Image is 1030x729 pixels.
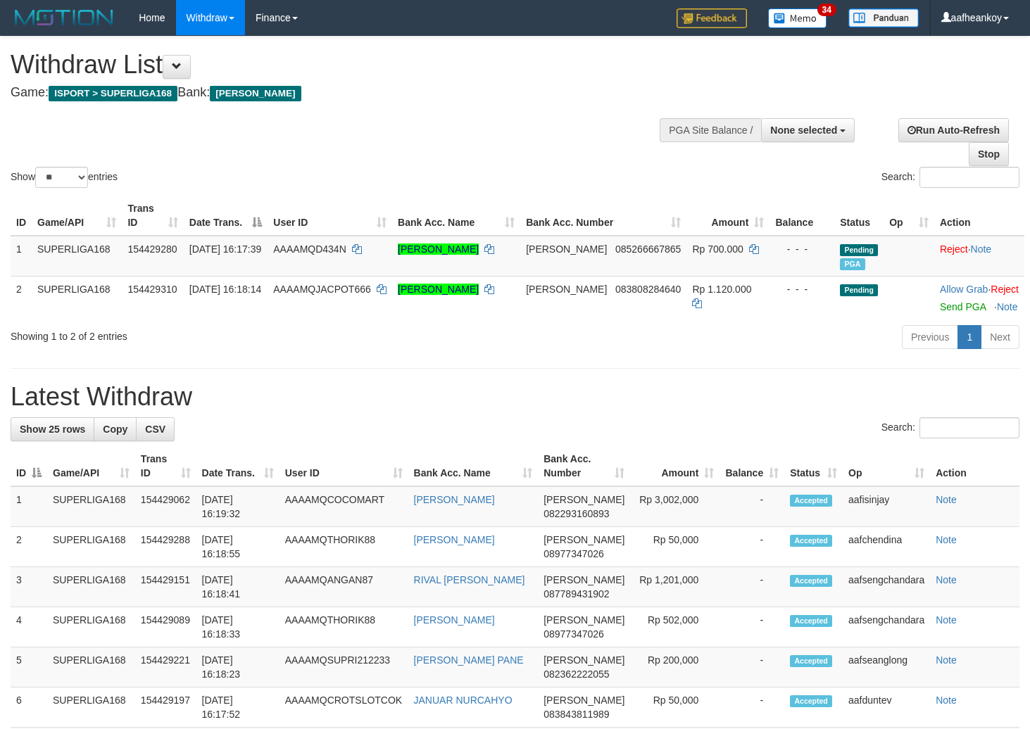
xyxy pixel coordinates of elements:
td: Rp 502,000 [630,607,720,647]
a: Show 25 rows [11,417,94,441]
td: - [720,527,784,567]
a: Reject [991,284,1019,295]
td: [DATE] 16:18:23 [196,647,280,687]
h1: Withdraw List [11,51,672,79]
td: - [720,687,784,728]
span: Show 25 rows [20,424,85,435]
a: CSV [136,417,175,441]
span: CSV [145,424,165,435]
td: [DATE] 16:18:33 [196,607,280,647]
span: [PERSON_NAME] [544,494,624,505]
span: Copy 083843811989 to clipboard [544,709,609,720]
a: [PERSON_NAME] [398,284,479,295]
th: Game/API: activate to sort column ascending [47,446,135,486]
div: - - - [775,242,829,256]
th: Balance: activate to sort column ascending [720,446,784,486]
img: Button%20Memo.svg [768,8,827,28]
div: - - - [775,282,829,296]
a: Run Auto-Refresh [898,118,1009,142]
th: Status [834,196,884,236]
div: Showing 1 to 2 of 2 entries [11,324,419,343]
td: 2 [11,276,32,319]
td: 154429288 [135,527,196,567]
th: Date Trans.: activate to sort column ascending [196,446,280,486]
td: AAAAMQANGAN87 [280,567,408,607]
td: AAAAMQCROTSLOTCOK [280,687,408,728]
span: Rp 700.000 [692,243,743,255]
span: 154429310 [127,284,177,295]
span: Rp 1.120.000 [692,284,751,295]
td: SUPERLIGA168 [47,647,135,687]
a: Note [936,574,957,585]
td: aafisinjay [843,486,930,527]
td: SUPERLIGA168 [47,527,135,567]
th: Op: activate to sort column ascending [884,196,934,236]
a: 1 [957,325,981,349]
div: PGA Site Balance / [660,118,761,142]
span: Accepted [790,535,832,547]
label: Show entries [11,167,118,188]
th: Bank Acc. Number: activate to sort column ascending [520,196,686,236]
td: · [934,236,1024,277]
label: Search: [881,167,1019,188]
span: Accepted [790,575,832,587]
span: [PERSON_NAME] [210,86,301,101]
a: Send PGA [940,301,986,312]
a: [PERSON_NAME] [414,494,495,505]
select: Showentries [35,167,88,188]
td: AAAAMQCOCOMART [280,486,408,527]
span: Copy 08977347026 to clipboard [544,548,604,559]
th: ID: activate to sort column descending [11,446,47,486]
td: 154429151 [135,567,196,607]
th: Action [930,446,1019,486]
th: User ID: activate to sort column ascending [268,196,392,236]
a: Stop [969,142,1009,166]
th: Status: activate to sort column ascending [784,446,843,486]
th: Bank Acc. Number: activate to sort column ascending [538,446,630,486]
td: 6 [11,687,47,728]
label: Search: [881,417,1019,438]
td: [DATE] 16:19:32 [196,486,280,527]
td: SUPERLIGA168 [47,607,135,647]
td: Rp 50,000 [630,687,720,728]
button: None selected [761,118,855,142]
span: AAAAMQJACPOT666 [273,284,371,295]
span: Accepted [790,695,832,707]
a: Note [936,695,957,706]
span: [DATE] 16:17:39 [189,243,261,255]
td: aafsengchandara [843,607,930,647]
a: [PERSON_NAME] [414,614,495,626]
td: SUPERLIGA168 [47,486,135,527]
td: 154429197 [135,687,196,728]
a: [PERSON_NAME] PANE [414,654,524,666]
a: Next [981,325,1019,349]
th: Action [934,196,1024,236]
th: Bank Acc. Name: activate to sort column ascending [392,196,520,236]
a: RIVAL [PERSON_NAME] [414,574,525,585]
span: 154429280 [127,243,177,255]
a: Note [936,614,957,626]
th: Amount: activate to sort column ascending [630,446,720,486]
th: Op: activate to sort column ascending [843,446,930,486]
th: Amount: activate to sort column ascending [686,196,770,236]
td: Rp 50,000 [630,527,720,567]
span: Pending [840,244,878,256]
img: panduan.png [848,8,919,27]
img: MOTION_logo.png [11,7,118,28]
td: SUPERLIGA168 [47,687,135,728]
td: · [934,276,1024,319]
span: Accepted [790,615,832,627]
a: Note [936,534,957,545]
a: Note [971,243,992,255]
h1: Latest Withdraw [11,383,1019,411]
td: 5 [11,647,47,687]
img: Feedback.jpg [677,8,747,28]
span: [PERSON_NAME] [544,614,624,626]
td: - [720,486,784,527]
td: AAAAMQSUPRI212233 [280,647,408,687]
td: aafseanglong [843,647,930,687]
a: [PERSON_NAME] [398,243,479,255]
a: Previous [902,325,958,349]
span: Copy 083808284640 to clipboard [615,284,681,295]
span: Accepted [790,495,832,507]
